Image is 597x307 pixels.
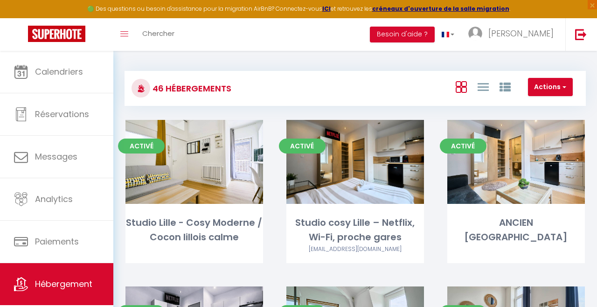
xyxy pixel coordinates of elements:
[478,79,489,94] a: Vue en Liste
[142,28,174,38] span: Chercher
[286,216,424,245] div: Studio cosy Lille – Netflix, Wi-Fi, proche gares
[461,18,565,51] a: ... [PERSON_NAME]
[575,28,587,40] img: logout
[456,79,467,94] a: Vue en Box
[135,18,181,51] a: Chercher
[35,66,83,77] span: Calendriers
[35,236,79,247] span: Paiements
[372,5,509,13] a: créneaux d'ouverture de la salle migration
[150,78,231,99] h3: 46 Hébergements
[279,139,326,153] span: Activé
[118,139,165,153] span: Activé
[370,27,435,42] button: Besoin d'aide ?
[468,27,482,41] img: ...
[286,245,424,254] div: Airbnb
[488,28,554,39] span: [PERSON_NAME]
[28,26,85,42] img: Super Booking
[322,5,331,13] a: ICI
[440,139,486,153] span: Activé
[125,216,263,245] div: Studio Lille - Cosy Moderne / Cocon lillois calme
[35,193,73,205] span: Analytics
[35,151,77,162] span: Messages
[35,108,89,120] span: Réservations
[7,4,35,32] button: Ouvrir le widget de chat LiveChat
[447,216,585,245] div: ANCIEN [GEOGRAPHIC_DATA]
[528,78,573,97] button: Actions
[500,79,511,94] a: Vue par Groupe
[35,278,92,290] span: Hébergement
